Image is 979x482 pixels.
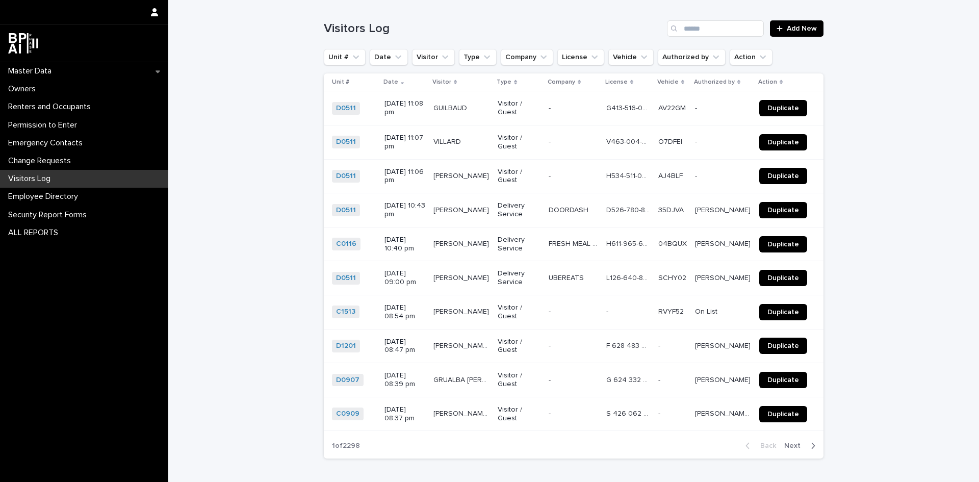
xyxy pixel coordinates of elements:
p: GUILBAUD [433,102,469,113]
span: Add New [787,25,817,32]
p: [DATE] 08:37 pm [384,405,425,423]
h1: Visitors Log [324,21,663,36]
p: Action [758,77,777,88]
p: [PERSON_NAME] [433,170,491,181]
p: Visitor / Guest [498,371,540,389]
tr: D0511 [DATE] 11:08 pmGUILBAUDGUILBAUD Visitor / Guest-- G413-516-05-185-0G413-516-05-185-0 AV22GM... [324,91,823,125]
a: C0116 [336,240,356,248]
p: FRESH MEAL PLAN [549,238,600,248]
p: Visitor / Guest [498,99,540,117]
p: [PERSON_NAME] [695,238,753,248]
span: Next [784,442,807,449]
p: SALASAR MALDONADO BARBARA BEATRIS [433,408,492,418]
tr: D0907 [DATE] 08:39 pmGRUALBA [PERSON_NAME]GRUALBA [PERSON_NAME] Visitor / Guest-- G 624 332 91 09... [324,363,823,397]
p: F 628 483 23 300 0 [606,340,652,350]
a: C0909 [336,410,359,418]
p: [DATE] 10:43 pm [384,201,425,219]
p: Change Requests [4,156,79,166]
p: H534-511-07-748-0 [606,170,652,181]
p: Emergency Contacts [4,138,91,148]
p: H611-965-62-500-0 [606,238,652,248]
p: Security Report Forms [4,210,95,220]
button: Authorized by [658,49,726,65]
p: Visitor / Guest [498,303,540,321]
span: Back [754,442,776,449]
p: [PERSON_NAME] [695,340,753,350]
p: FERRER OJEDA ERWIN ALEXANDER [433,340,492,350]
p: - [549,136,553,146]
p: - [549,102,553,113]
p: [DATE] 08:39 pm [384,371,425,389]
p: V463-004-05-310-0 [606,136,652,146]
p: RVYF52 [658,306,686,316]
p: Owners [4,84,44,94]
a: Duplicate [759,202,807,218]
span: Duplicate [767,411,799,418]
p: Authorized by [694,77,735,88]
tr: D0511 [DATE] 09:00 pm[PERSON_NAME][PERSON_NAME] Delivery ServiceUBEREATSUBEREATS L126-640-81-067-... [324,261,823,295]
p: Type [497,77,511,88]
a: D1201 [336,342,356,350]
p: Visitor [432,77,451,88]
button: Date [370,49,408,65]
p: - [549,170,553,181]
p: [PERSON_NAME] [433,204,491,215]
a: Duplicate [759,304,807,320]
p: Company [548,77,575,88]
span: Duplicate [767,139,799,146]
p: Delivery Service [498,236,540,253]
p: G413-516-05-185-0 [606,102,652,113]
p: [PERSON_NAME] [695,272,753,283]
button: Visitor [412,49,455,65]
a: D0907 [336,376,359,385]
p: - [658,374,662,385]
p: - [549,306,553,316]
p: [DATE] 09:00 pm [384,269,425,287]
tr: C0909 [DATE] 08:37 pm[PERSON_NAME] [PERSON_NAME][PERSON_NAME] [PERSON_NAME] Visitor / Guest-- S 4... [324,397,823,431]
p: - [606,306,610,316]
p: D526-780-88-462-0 [606,204,652,215]
p: [PERSON_NAME] [695,204,753,215]
button: Next [780,441,823,450]
a: Add New [770,20,823,37]
p: SCHY02 [658,272,688,283]
p: L126-640-81-067-0 [606,272,652,283]
button: Action [730,49,772,65]
button: Vehicle [608,49,654,65]
a: C1513 [336,308,355,316]
input: Search [667,20,764,37]
p: - [549,340,553,350]
button: Unit # [324,49,366,65]
p: [DATE] 10:40 pm [384,236,425,253]
p: Visitors Log [4,174,59,184]
p: UBEREATS [549,272,586,283]
a: Duplicate [759,134,807,150]
p: [DATE] 08:47 pm [384,338,425,355]
p: Visitor / Guest [498,134,540,151]
span: Duplicate [767,207,799,214]
img: dwgmcNfxSF6WIOOXiGgu [8,33,38,54]
a: Duplicate [759,372,807,388]
p: [DATE] 08:54 pm [384,303,425,321]
p: - [549,374,553,385]
tr: D0511 [DATE] 11:07 pmVILLARDVILLARD Visitor / Guest-- V463-004-05-310-0V463-004-05-310-0 O7DFEIO7... [324,125,823,159]
span: Duplicate [767,172,799,180]
p: Alberto Warman [695,374,753,385]
p: License [605,77,628,88]
button: License [557,49,604,65]
p: - [695,102,699,113]
p: Renters and Occupants [4,102,99,112]
a: Duplicate [759,338,807,354]
p: GRUALBA HUBERT LEONEL [433,374,492,385]
p: AJ4BLF [658,170,685,181]
p: VILLARD [433,136,463,146]
a: Duplicate [759,270,807,286]
span: Duplicate [767,241,799,248]
p: Employee Directory [4,192,86,201]
tr: D0511 [DATE] 10:43 pm[PERSON_NAME][PERSON_NAME] Delivery ServiceDOORDASHDOORDASH D526-780-88-462-... [324,193,823,227]
tr: C1513 [DATE] 08:54 pm[PERSON_NAME][PERSON_NAME] Visitor / Guest-- -- RVYF52RVYF52 On ListOn List ... [324,295,823,329]
a: Duplicate [759,100,807,116]
a: Duplicate [759,406,807,422]
p: [PERSON_NAME] [433,306,491,316]
p: 35DJVA [658,204,686,215]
